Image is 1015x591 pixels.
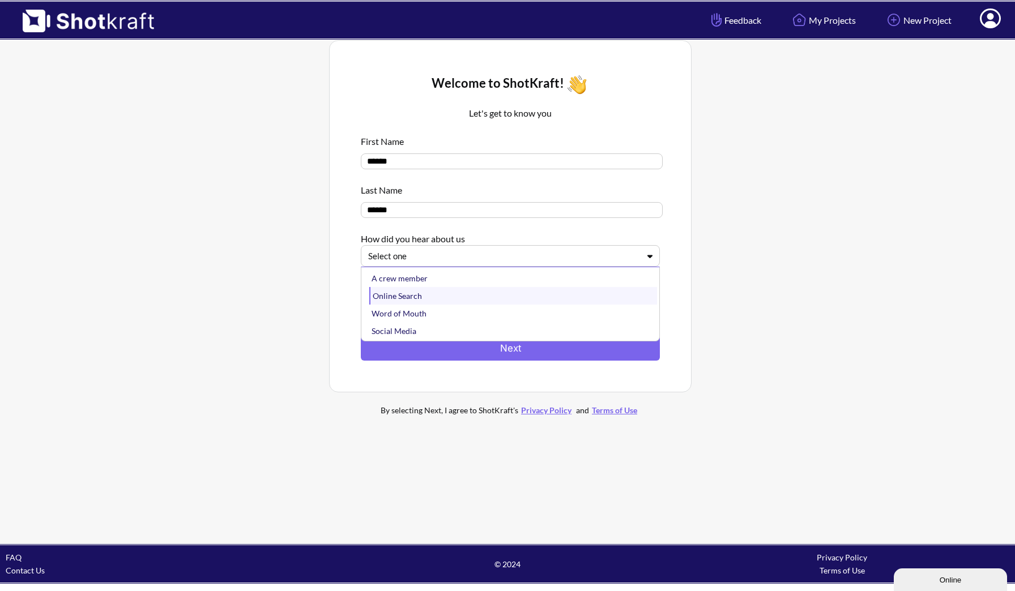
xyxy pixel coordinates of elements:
img: Add Icon [884,10,903,29]
div: How did you hear about us [361,226,660,245]
p: Let's get to know you [361,106,660,120]
div: Social Media [369,322,657,340]
div: First Name [361,129,660,148]
iframe: chat widget [894,566,1009,591]
div: Privacy Policy [675,551,1009,564]
div: Word of Mouth [369,305,657,322]
a: FAQ [6,553,22,562]
div: Welcome to ShotKraft! [361,72,660,97]
div: Other [369,340,657,357]
div: Last Name [361,178,660,196]
button: Next [361,335,660,361]
span: Feedback [709,14,761,27]
div: By selecting Next, I agree to ShotKraft's and [357,404,663,417]
img: Wave Icon [564,72,590,97]
span: © 2024 [340,558,675,571]
div: Online Search [369,287,657,305]
a: My Projects [781,5,864,35]
a: Contact Us [6,566,45,575]
div: A crew member [369,269,657,287]
img: Hand Icon [709,10,724,29]
img: Home Icon [790,10,809,29]
a: Terms of Use [589,405,640,415]
div: Terms of Use [675,564,1009,577]
a: New Project [876,5,960,35]
a: Privacy Policy [518,405,574,415]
